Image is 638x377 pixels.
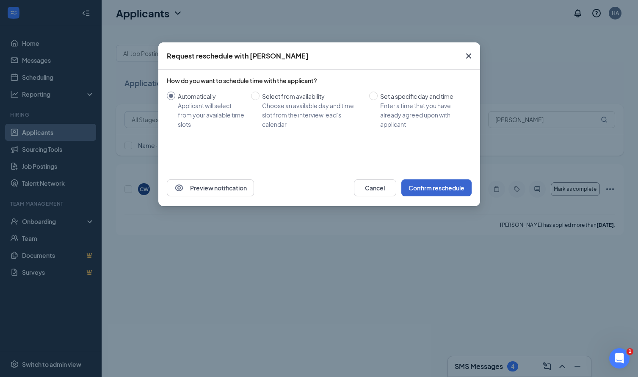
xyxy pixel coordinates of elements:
[457,42,480,70] button: Close
[262,101,362,129] div: Choose an available day and time slot from the interview lead’s calendar
[401,179,472,196] button: Confirm reschedule
[167,179,254,196] button: EyePreview notification
[178,92,244,101] div: Automatically
[627,348,633,355] span: 1
[380,101,465,129] div: Enter a time that you have already agreed upon with applicant
[174,183,184,193] svg: Eye
[167,51,309,61] div: Request reschedule with [PERSON_NAME]
[380,92,465,101] div: Set a specific day and time
[464,51,474,61] svg: Cross
[354,179,396,196] button: Cancel
[609,348,630,369] iframe: Intercom live chat
[178,101,244,129] div: Applicant will select from your available time slots
[262,92,362,101] div: Select from availability
[167,76,472,85] div: How do you want to schedule time with the applicant?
